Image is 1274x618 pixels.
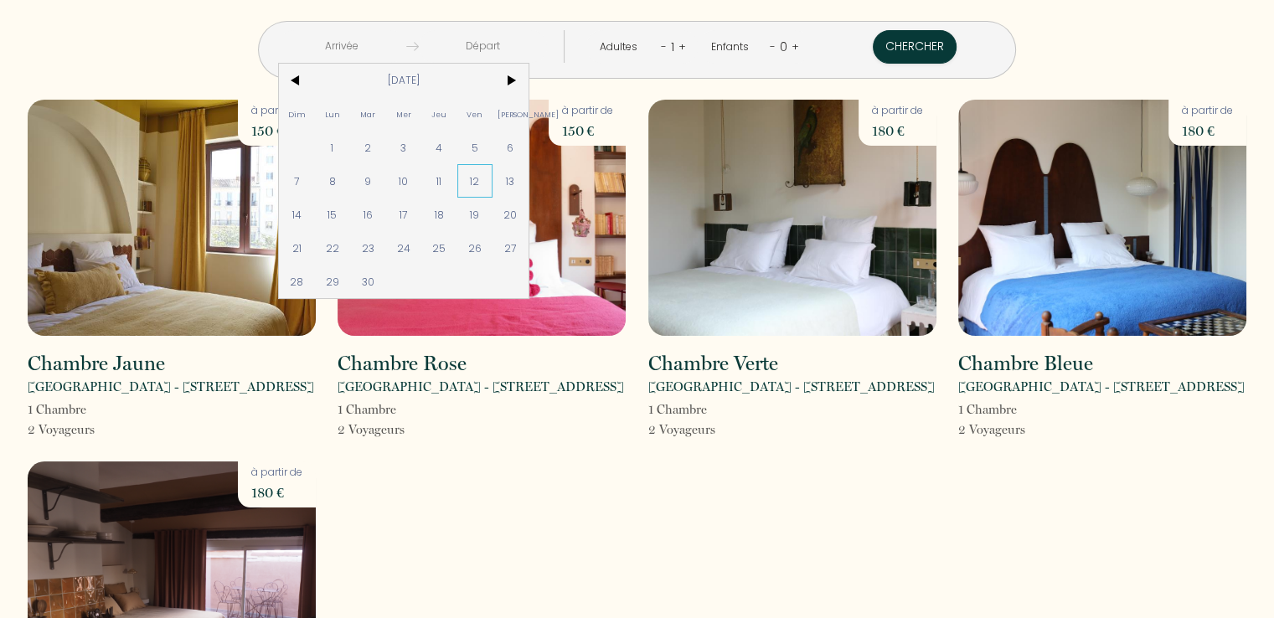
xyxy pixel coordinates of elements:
h2: Chambre Bleue [958,353,1093,373]
span: [DATE] [314,64,493,97]
button: Chercher [873,30,957,64]
p: [GEOGRAPHIC_DATA] - [STREET_ADDRESS] [648,377,935,397]
a: + [678,39,686,54]
img: rental-image [958,100,1246,336]
p: 1 Chambre [958,399,1025,420]
div: 0 [776,33,792,60]
span: 19 [457,198,493,231]
span: 22 [314,231,350,265]
a: - [661,39,667,54]
p: [GEOGRAPHIC_DATA] - [STREET_ADDRESS] [958,377,1245,397]
p: à partir de [251,465,302,481]
span: 2 [350,131,386,164]
span: 21 [279,231,315,265]
input: Départ [419,30,547,63]
span: 13 [493,164,529,198]
span: 3 [385,131,421,164]
h2: Chambre Verte [648,353,778,373]
p: à partir de [872,103,923,119]
span: 30 [350,265,386,298]
span: s [90,422,95,437]
p: à partir de [1182,103,1233,119]
input: Arrivée [278,30,406,63]
span: 24 [385,231,421,265]
img: rental-image [648,100,936,336]
span: 8 [314,164,350,198]
span: 15 [314,198,350,231]
p: à partir de [251,103,302,119]
p: 150 € [562,119,613,142]
p: 150 € [251,119,302,142]
p: 180 € [872,119,923,142]
span: Lun [314,97,350,131]
p: [GEOGRAPHIC_DATA] - [STREET_ADDRESS] [338,377,624,397]
a: + [792,39,799,54]
span: [PERSON_NAME] [493,97,529,131]
p: 2 Voyageur [958,420,1025,440]
span: < [279,64,315,97]
p: [GEOGRAPHIC_DATA] - [STREET_ADDRESS] [28,377,314,397]
p: 1 Chambre [338,399,405,420]
span: 20 [493,198,529,231]
span: 26 [457,231,493,265]
p: 2 Voyageur [338,420,405,440]
span: Mer [385,97,421,131]
span: Jeu [421,97,457,131]
span: 12 [457,164,493,198]
span: 5 [457,131,493,164]
div: Adultes [600,39,643,55]
div: 1 [667,33,678,60]
span: 11 [421,164,457,198]
span: 29 [314,265,350,298]
h2: Chambre Jaune [28,353,165,373]
span: s [400,422,405,437]
span: 1 [314,131,350,164]
span: Ven [457,97,493,131]
p: 1 Chambre [648,399,715,420]
span: Mar [350,97,386,131]
p: 2 Voyageur [648,420,715,440]
span: Dim [279,97,315,131]
span: 9 [350,164,386,198]
span: 10 [385,164,421,198]
p: 180 € [251,481,302,504]
span: 4 [421,131,457,164]
img: rental-image [28,100,316,336]
span: 14 [279,198,315,231]
span: > [493,64,529,97]
a: - [770,39,776,54]
span: 7 [279,164,315,198]
span: 28 [279,265,315,298]
span: 23 [350,231,386,265]
h2: Chambre Rose [338,353,467,373]
img: guests [406,40,419,53]
span: 6 [493,131,529,164]
p: 1 Chambre [28,399,95,420]
span: 25 [421,231,457,265]
p: 2 Voyageur [28,420,95,440]
span: 16 [350,198,386,231]
div: Enfants [710,39,754,55]
span: 18 [421,198,457,231]
span: 27 [493,231,529,265]
span: s [1020,422,1025,437]
span: s [710,422,715,437]
p: 180 € [1182,119,1233,142]
p: à partir de [562,103,613,119]
span: 17 [385,198,421,231]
